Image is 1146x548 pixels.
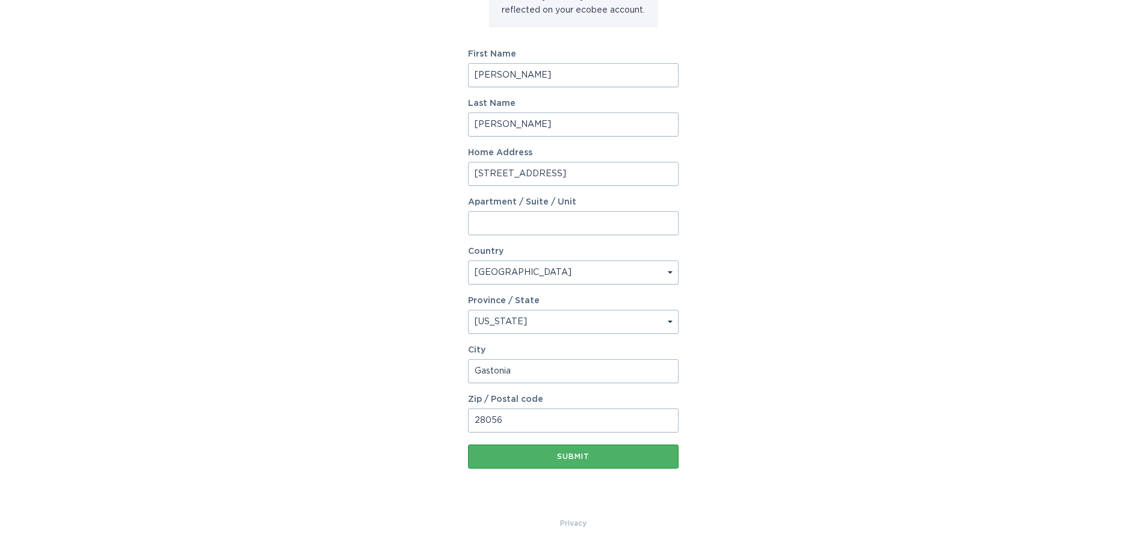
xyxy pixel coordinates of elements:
label: Last Name [468,99,679,108]
div: Submit [474,453,673,460]
button: Submit [468,445,679,469]
label: Zip / Postal code [468,395,679,404]
label: First Name [468,50,679,58]
label: City [468,346,679,354]
label: Apartment / Suite / Unit [468,198,679,206]
label: Province / State [468,297,540,305]
label: Home Address [468,149,679,157]
label: Country [468,247,504,256]
a: Privacy Policy & Terms of Use [560,517,587,530]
